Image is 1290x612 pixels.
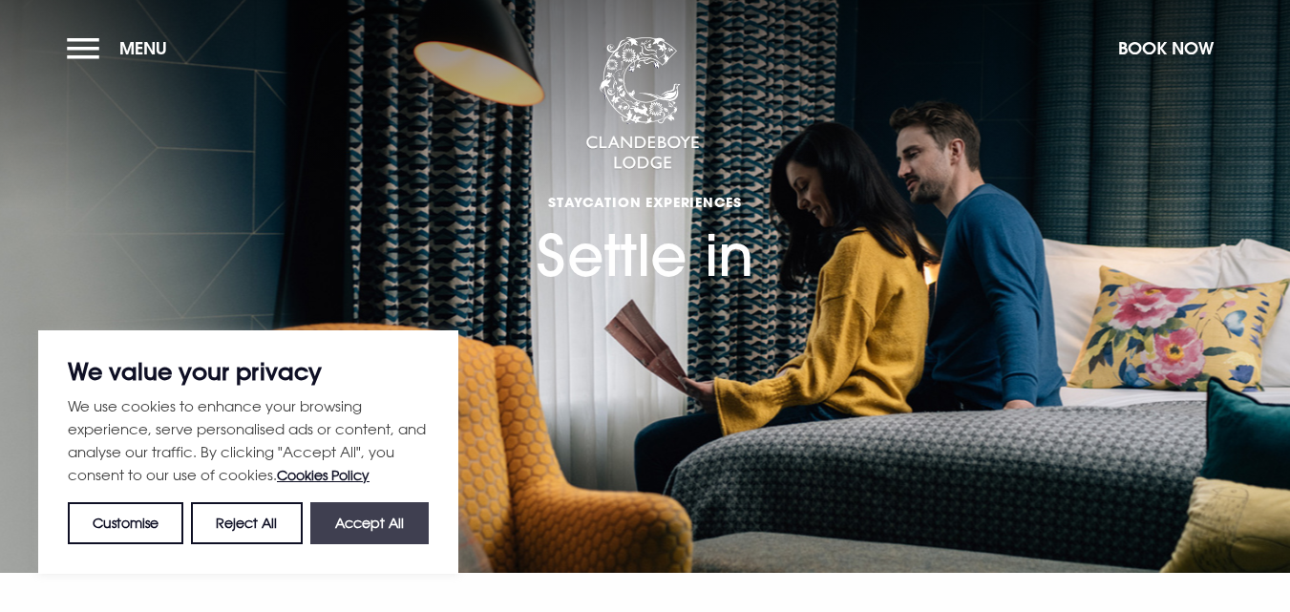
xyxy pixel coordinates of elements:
button: Reject All [191,502,302,544]
div: We value your privacy [38,330,458,574]
span: Staycation Experiences [537,193,753,211]
h1: Settle in [537,116,753,289]
button: Accept All [310,502,429,544]
p: We value your privacy [68,360,429,383]
a: Cookies Policy [277,467,370,483]
span: Menu [119,37,167,59]
img: Clandeboye Lodge [585,37,700,171]
button: Menu [67,28,177,69]
p: We use cookies to enhance your browsing experience, serve personalised ads or content, and analys... [68,394,429,487]
button: Customise [68,502,183,544]
button: Book Now [1109,28,1223,69]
